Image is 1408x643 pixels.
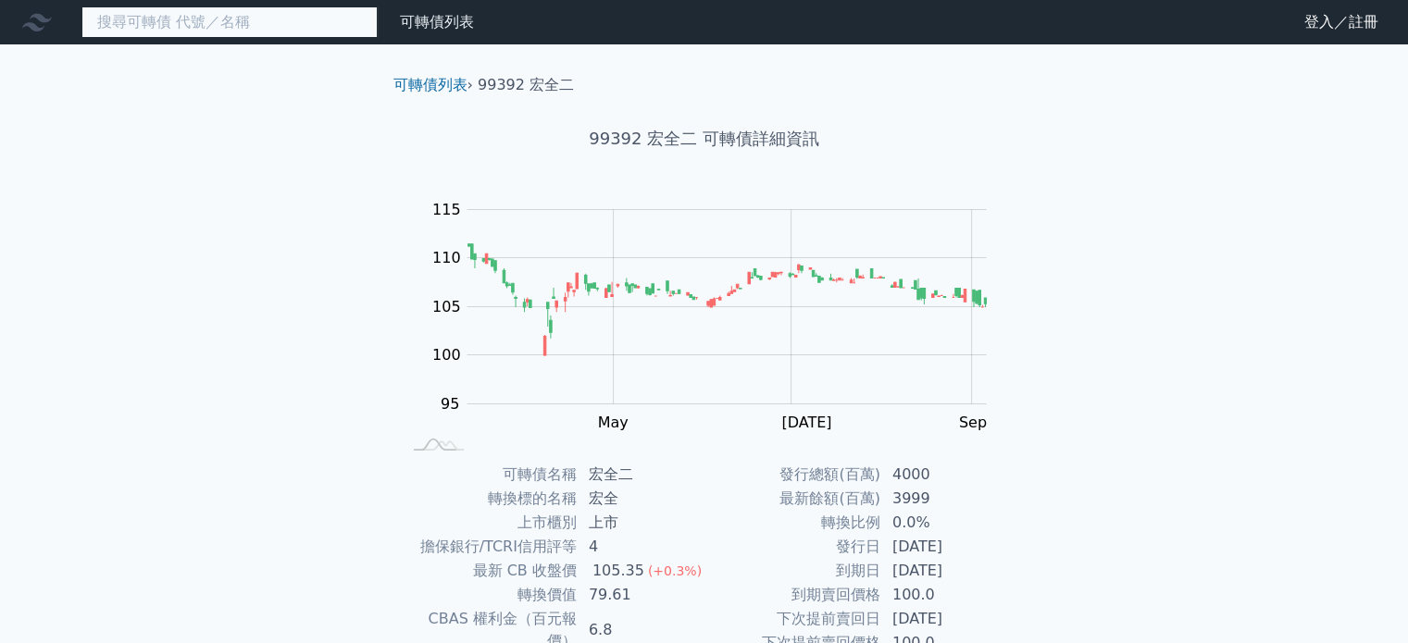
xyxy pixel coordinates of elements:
[578,583,704,607] td: 79.61
[578,463,704,487] td: 宏全二
[393,74,473,96] li: ›
[432,249,461,266] tspan: 110
[400,13,474,31] a: 可轉債列表
[578,535,704,559] td: 4
[704,559,881,583] td: 到期日
[478,74,574,96] li: 99392 宏全二
[578,511,704,535] td: 上市
[432,201,461,218] tspan: 115
[704,535,881,559] td: 發行日
[578,487,704,511] td: 宏全
[704,463,881,487] td: 發行總額(百萬)
[401,535,578,559] td: 擔保銀行/TCRI信用評等
[597,414,628,431] tspan: May
[959,414,987,431] tspan: Sep
[432,346,461,364] tspan: 100
[704,583,881,607] td: 到期賣回價格
[401,511,578,535] td: 上市櫃別
[401,487,578,511] td: 轉換標的名稱
[379,126,1030,152] h1: 99392 宏全二 可轉債詳細資訊
[589,560,648,582] div: 105.35
[881,511,1008,535] td: 0.0%
[704,487,881,511] td: 最新餘額(百萬)
[401,463,578,487] td: 可轉債名稱
[467,243,986,355] g: Series
[881,487,1008,511] td: 3999
[881,559,1008,583] td: [DATE]
[881,583,1008,607] td: 100.0
[704,607,881,631] td: 下次提前賣回日
[648,563,702,578] span: (+0.3%)
[704,511,881,535] td: 轉換比例
[881,607,1008,631] td: [DATE]
[432,298,461,315] tspan: 105
[81,6,378,38] input: 搜尋可轉債 代號／名稱
[401,583,578,607] td: 轉換價值
[781,414,831,431] tspan: [DATE]
[881,463,1008,487] td: 4000
[1290,7,1393,37] a: 登入／註冊
[421,201,1014,431] g: Chart
[393,76,467,93] a: 可轉債列表
[441,395,459,413] tspan: 95
[881,535,1008,559] td: [DATE]
[401,559,578,583] td: 最新 CB 收盤價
